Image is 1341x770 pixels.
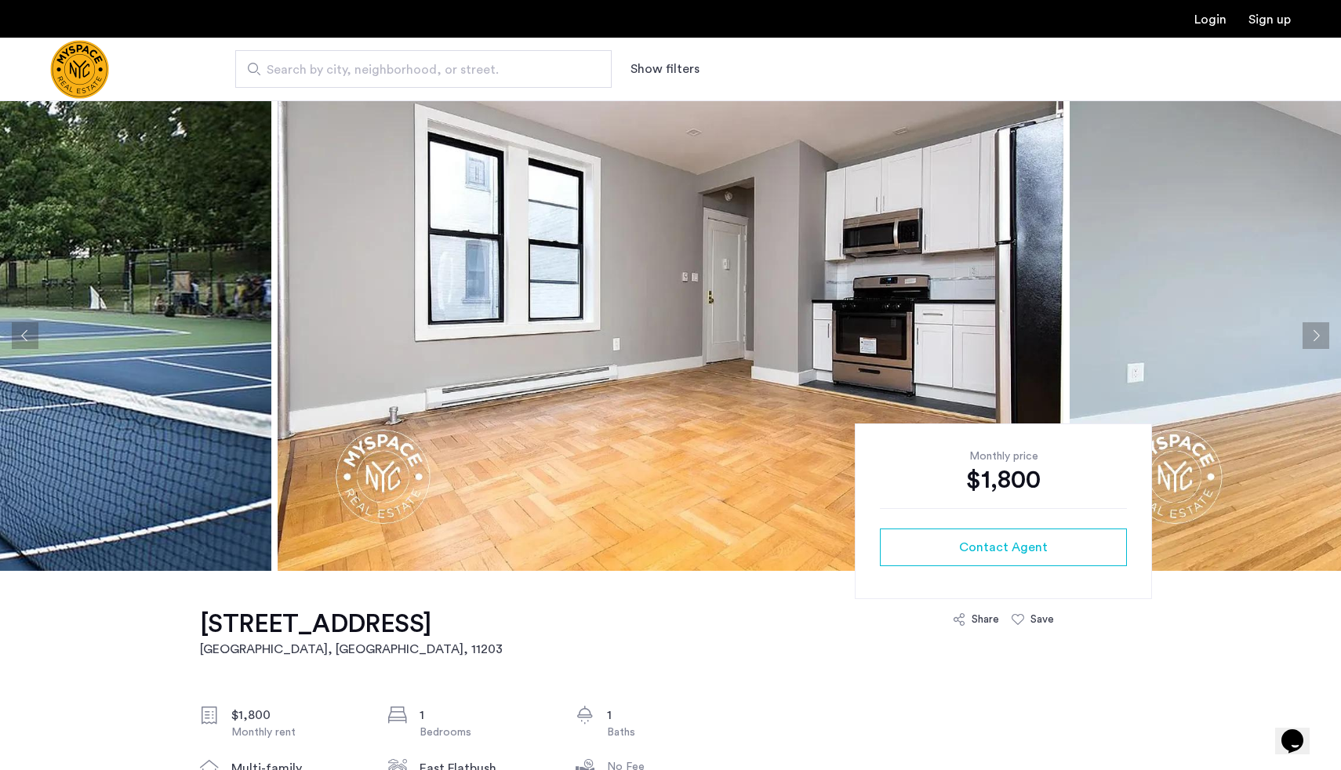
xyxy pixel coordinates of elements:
button: Show or hide filters [631,60,700,78]
div: 1 [420,706,551,725]
h1: [STREET_ADDRESS] [200,608,503,640]
div: 1 [607,706,739,725]
div: Monthly rent [231,725,363,740]
div: $1,800 [880,464,1127,496]
div: Monthly price [880,449,1127,464]
img: logo [50,40,109,99]
div: Bedrooms [420,725,551,740]
a: Registration [1248,13,1291,26]
a: [STREET_ADDRESS][GEOGRAPHIC_DATA], [GEOGRAPHIC_DATA], 11203 [200,608,503,659]
img: apartment [278,100,1063,571]
input: Apartment Search [235,50,612,88]
a: Login [1194,13,1227,26]
button: button [880,528,1127,566]
button: Next apartment [1303,322,1329,349]
button: Previous apartment [12,322,38,349]
div: $1,800 [231,706,363,725]
div: Save [1030,612,1054,627]
iframe: chat widget [1275,707,1325,754]
span: Search by city, neighborhood, or street. [267,60,568,79]
span: Contact Agent [959,538,1048,557]
a: Cazamio Logo [50,40,109,99]
h2: [GEOGRAPHIC_DATA], [GEOGRAPHIC_DATA] , 11203 [200,640,503,659]
div: Baths [607,725,739,740]
div: Share [972,612,999,627]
